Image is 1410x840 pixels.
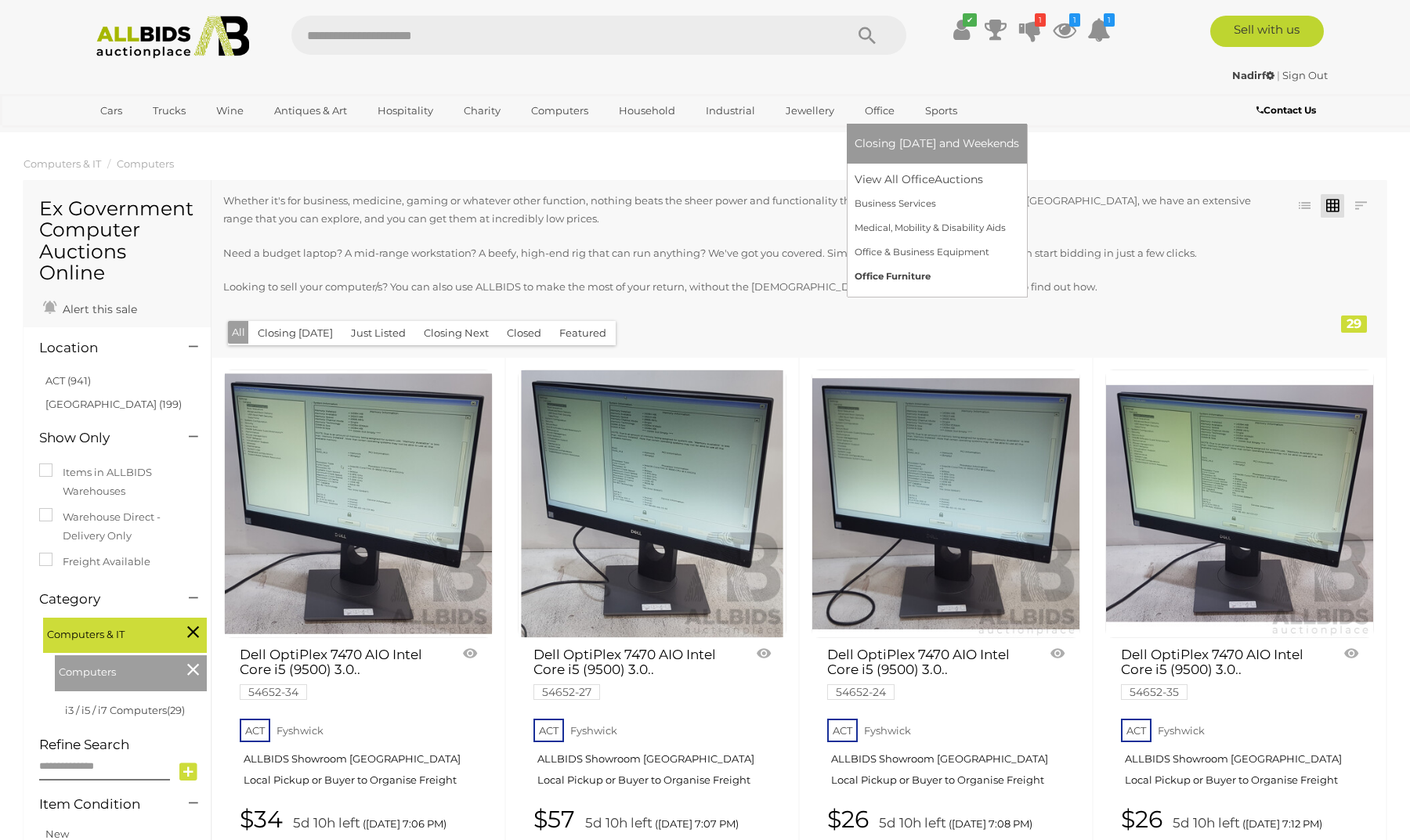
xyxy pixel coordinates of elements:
[775,98,844,124] a: Jewellery
[1232,69,1274,81] strong: Nadirf
[1256,102,1320,119] a: Contact Us
[240,714,481,799] a: ACT Fyshwick ALLBIDS Showroom [GEOGRAPHIC_DATA] Local Pickup or Buyer to Organise Freight
[117,157,174,170] a: Computers
[39,508,195,545] label: Warehouse Direct - Delivery Only
[855,98,905,124] a: Office
[533,647,736,698] a: Dell OptiPlex 7470 AIO Intel Core i5 (9500) 3.0.. 54652-27
[963,13,977,27] i: ✔
[39,463,195,500] label: Items in ALLBIDS Warehouses
[45,398,182,410] a: [GEOGRAPHIC_DATA] (199)
[223,244,1267,262] p: Need a budget laptop? A mid-range workstation? A beefy, high-end rig that can run anything? We've...
[1121,647,1323,698] a: Dell OptiPlex 7470 AIO Intel Core i5 (9500) 3.0.. 54652-35
[1104,13,1115,27] i: 1
[454,98,511,124] a: Charity
[828,16,906,55] button: Search
[550,321,616,345] button: Featured
[23,157,101,170] a: Computers & IT
[1256,104,1316,116] b: Contact Us
[1053,16,1076,44] a: 1
[225,370,492,637] img: Dell OptiPlex 7470 AIO Intel Core i5 (9500) 3.00GHz-4.40GHz 6-Core CPU 23.8-Inch Touchscreen All-...
[1018,16,1042,44] a: 1
[812,370,1080,638] a: Dell OptiPlex 7470 AIO Intel Core i5 (9500) 3.00GHz-4.40GHz 6-Core CPU 23.8-Inch Touchscreen All-...
[47,622,164,644] span: Computers & IT
[1282,69,1328,81] a: Sign Out
[264,98,357,124] a: Antiques & Art
[696,98,765,124] a: Industrial
[1087,16,1111,44] a: 1
[143,98,196,124] a: Trucks
[497,321,551,345] button: Closed
[533,714,775,799] a: ACT Fyshwick ALLBIDS Showroom [GEOGRAPHIC_DATA] Local Pickup or Buyer to Organise Freight
[248,321,342,345] button: Closing [DATE]
[167,704,185,716] span: (29)
[39,198,195,284] h1: Ex Government Computer Auctions Online
[39,553,150,571] label: Freight Available
[90,98,132,124] a: Cars
[39,296,141,319] a: Alert this sale
[1210,16,1324,47] a: Sell with us
[39,737,207,752] h4: Refine Search
[39,431,165,445] h4: Show Only
[518,370,786,638] a: Dell OptiPlex 7470 AIO Intel Core i5 (9500) 3.00GHz-4.40GHz 6-Core CPU 23.8-Inch Touchscreen All-...
[827,647,1029,698] a: Dell OptiPlex 7470 AIO Intel Core i5 (9500) 3.0.. 54652-24
[342,321,415,345] button: Just Listed
[1106,370,1373,637] img: Dell OptiPlex 7470 AIO Intel Core i5 (9500) 3.00GHz-4.40GHz 6-Core CPU 23.8-Inch Touchscreen All-...
[240,647,442,698] a: Dell OptiPlex 7470 AIO Intel Core i5 (9500) 3.0.. 54652-34
[206,98,254,124] a: Wine
[45,374,91,387] a: ACT (941)
[90,124,222,150] a: [GEOGRAPHIC_DATA]
[812,370,1079,637] img: Dell OptiPlex 7470 AIO Intel Core i5 (9500) 3.00GHz-4.40GHz 6-Core CPU 23.8-Inch Touchscreen All-...
[223,192,1267,229] p: Whether it's for business, medicine, gaming or whatever other function, nothing beats the sheer p...
[223,278,1267,296] p: Looking to sell your computer/s? You can also use ALLBIDS to make the most of your return, withou...
[609,98,685,124] a: Household
[827,714,1068,799] a: ACT Fyshwick ALLBIDS Showroom [GEOGRAPHIC_DATA] Local Pickup or Buyer to Organise Freight
[414,321,498,345] button: Closing Next
[59,302,137,316] span: Alert this sale
[915,98,967,124] a: Sports
[519,370,786,637] img: Dell OptiPlex 7470 AIO Intel Core i5 (9500) 3.00GHz-4.40GHz 6-Core CPU 23.8-Inch Touchscreen All-...
[1277,69,1280,81] span: |
[224,370,493,638] a: Dell OptiPlex 7470 AIO Intel Core i5 (9500) 3.00GHz-4.40GHz 6-Core CPU 23.8-Inch Touchscreen All-...
[45,827,69,840] a: New
[1035,13,1046,27] i: 1
[59,659,176,681] span: Computers
[1121,714,1362,799] a: ACT Fyshwick ALLBIDS Showroom [GEOGRAPHIC_DATA] Local Pickup or Buyer to Organise Freight
[39,341,165,355] h4: Location
[367,98,443,124] a: Hospitality
[88,16,258,59] img: Allbids.com.au
[1105,370,1374,638] a: Dell OptiPlex 7470 AIO Intel Core i5 (9500) 3.00GHz-4.40GHz 6-Core CPU 23.8-Inch Touchscreen All-...
[1069,13,1080,27] i: 1
[1341,315,1367,333] div: 29
[228,321,249,344] button: All
[39,592,165,607] h4: Category
[1232,69,1277,81] a: Nadirf
[949,16,973,44] a: ✔
[39,797,165,812] h4: Item Condition
[521,98,598,124] a: Computers
[65,704,185,716] a: i3 / i5 / i7 Computers(29)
